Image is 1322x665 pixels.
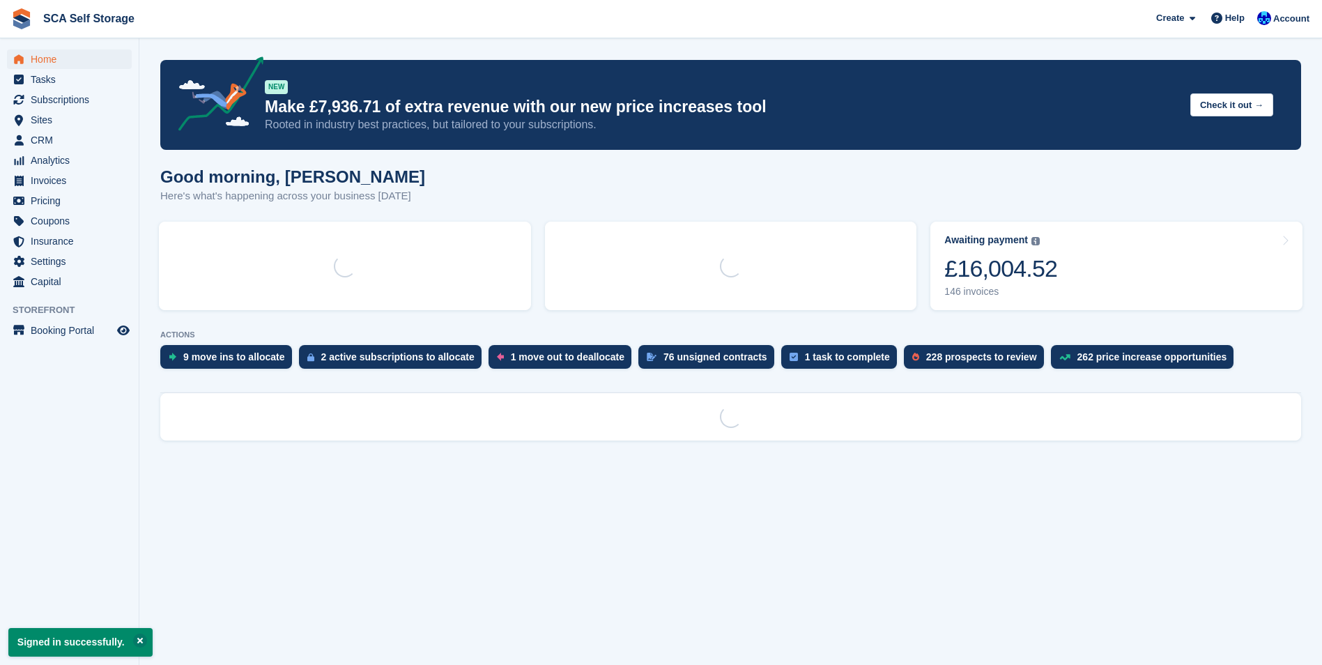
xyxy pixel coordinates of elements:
[321,351,475,362] div: 2 active subscriptions to allocate
[7,191,132,211] a: menu
[31,70,114,89] span: Tasks
[183,351,285,362] div: 9 move ins to allocate
[7,211,132,231] a: menu
[299,345,489,376] a: 2 active subscriptions to allocate
[31,130,114,150] span: CRM
[31,171,114,190] span: Invoices
[1156,11,1184,25] span: Create
[647,353,656,361] img: contract_signature_icon-13c848040528278c33f63329250d36e43548de30e8caae1d1a13099fd9432cc5.svg
[7,231,132,251] a: menu
[638,345,781,376] a: 76 unsigned contracts
[38,7,140,30] a: SCA Self Storage
[7,90,132,109] a: menu
[31,252,114,271] span: Settings
[1059,354,1070,360] img: price_increase_opportunities-93ffe204e8149a01c8c9dc8f82e8f89637d9d84a8eef4429ea346261dce0b2c0.svg
[7,171,132,190] a: menu
[31,49,114,69] span: Home
[7,321,132,340] a: menu
[160,345,299,376] a: 9 move ins to allocate
[7,110,132,130] a: menu
[160,188,425,204] p: Here's what's happening across your business [DATE]
[1031,237,1040,245] img: icon-info-grey-7440780725fd019a000dd9b08b2336e03edf1995a4989e88bcd33f0948082b44.svg
[265,80,288,94] div: NEW
[944,254,1057,283] div: £16,004.52
[167,56,264,136] img: price-adjustments-announcement-icon-8257ccfd72463d97f412b2fc003d46551f7dbcb40ab6d574587a9cd5c0d94...
[944,286,1057,298] div: 146 invoices
[1257,11,1271,25] img: Kelly Neesham
[930,222,1302,310] a: Awaiting payment £16,004.52 146 invoices
[31,110,114,130] span: Sites
[31,321,114,340] span: Booking Portal
[1273,12,1309,26] span: Account
[1077,351,1227,362] div: 262 price increase opportunities
[31,90,114,109] span: Subscriptions
[511,351,624,362] div: 1 move out to deallocate
[7,272,132,291] a: menu
[781,345,904,376] a: 1 task to complete
[7,70,132,89] a: menu
[160,167,425,186] h1: Good morning, [PERSON_NAME]
[7,252,132,271] a: menu
[169,353,176,361] img: move_ins_to_allocate_icon-fdf77a2bb77ea45bf5b3d319d69a93e2d87916cf1d5bf7949dd705db3b84f3ca.svg
[790,353,798,361] img: task-75834270c22a3079a89374b754ae025e5fb1db73e45f91037f5363f120a921f8.svg
[489,345,638,376] a: 1 move out to deallocate
[7,49,132,69] a: menu
[944,234,1028,246] div: Awaiting payment
[8,628,153,657] p: Signed in successfully.
[912,353,919,361] img: prospect-51fa495bee0391a8d652442698ab0144808aea92771e9ea1ae160a38d050c398.svg
[1225,11,1245,25] span: Help
[265,117,1179,132] p: Rooted in industry best practices, but tailored to your subscriptions.
[115,322,132,339] a: Preview store
[13,303,139,317] span: Storefront
[1051,345,1241,376] a: 262 price increase opportunities
[31,211,114,231] span: Coupons
[805,351,890,362] div: 1 task to complete
[160,330,1301,339] p: ACTIONS
[31,272,114,291] span: Capital
[31,151,114,170] span: Analytics
[904,345,1051,376] a: 228 prospects to review
[926,351,1037,362] div: 228 prospects to review
[7,151,132,170] a: menu
[497,353,504,361] img: move_outs_to_deallocate_icon-f764333ba52eb49d3ac5e1228854f67142a1ed5810a6f6cc68b1a99e826820c5.svg
[31,231,114,251] span: Insurance
[1190,93,1273,116] button: Check it out →
[11,8,32,29] img: stora-icon-8386f47178a22dfd0bd8f6a31ec36ba5ce8667c1dd55bd0f319d3a0aa187defe.svg
[31,191,114,211] span: Pricing
[663,351,767,362] div: 76 unsigned contracts
[307,353,314,362] img: active_subscription_to_allocate_icon-d502201f5373d7db506a760aba3b589e785aa758c864c3986d89f69b8ff3...
[265,97,1179,117] p: Make £7,936.71 of extra revenue with our new price increases tool
[7,130,132,150] a: menu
